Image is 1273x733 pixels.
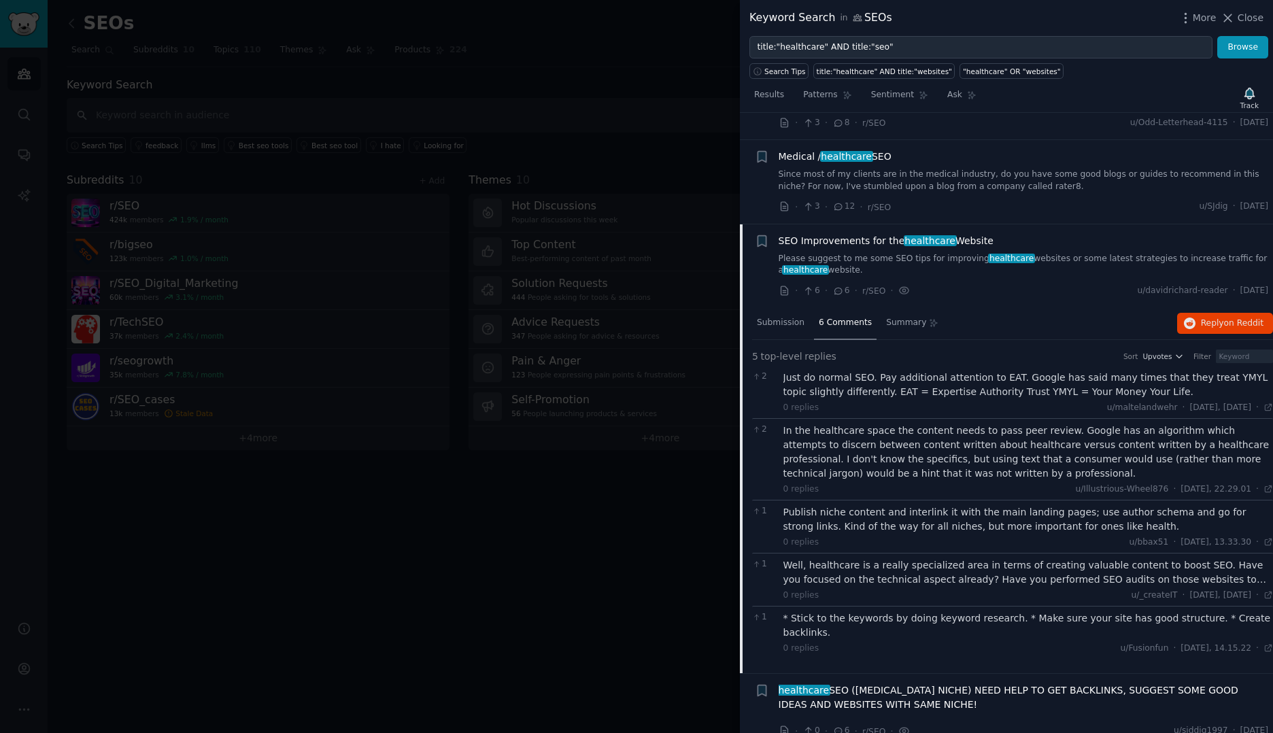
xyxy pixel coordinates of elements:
[1142,352,1172,361] span: Upvotes
[820,151,873,162] span: healthcare
[1216,350,1273,363] input: Keyword
[760,350,802,364] span: top-level
[963,67,1061,76] div: "healthcare" OR "websites"
[1183,590,1185,602] span: ·
[817,67,952,76] div: title:"healthcare" AND title:"websites"
[1256,483,1259,496] span: ·
[1130,117,1228,129] span: u/Odd-Letterhead-4115
[1236,84,1263,112] button: Track
[798,84,856,112] a: Patterns
[1181,536,1251,549] span: [DATE], 13.33.30
[752,558,776,570] span: 1
[1183,402,1185,414] span: ·
[1189,590,1251,602] span: [DATE], [DATE]
[832,117,849,129] span: 8
[779,150,892,164] a: Medical /healthcareSEO
[825,284,828,298] span: ·
[960,63,1064,79] a: "healthcare" OR "websites"
[1238,11,1263,25] span: Close
[752,505,776,517] span: 1
[1224,318,1263,328] span: on Reddit
[943,84,981,112] a: Ask
[825,116,828,130] span: ·
[795,284,798,298] span: ·
[1199,201,1227,213] span: u/SJdig
[1137,285,1227,297] span: u/davidrichard-reader
[1173,483,1176,496] span: ·
[825,200,828,214] span: ·
[1256,643,1259,655] span: ·
[840,12,847,24] span: in
[862,118,885,128] span: r/SEO
[782,265,829,275] span: healthcare
[802,117,819,129] span: 3
[779,234,994,248] a: SEO Improvements for thehealthcareWebsite
[1217,36,1268,59] button: Browse
[1256,590,1259,602] span: ·
[1181,643,1251,655] span: [DATE], 14.15.22
[860,200,862,214] span: ·
[1173,643,1176,655] span: ·
[779,150,892,164] span: Medical / SEO
[752,371,776,383] span: 2
[1233,201,1236,213] span: ·
[802,285,819,297] span: 6
[1256,536,1259,549] span: ·
[779,234,994,248] span: SEO Improvements for the Website
[779,253,1269,277] a: Please suggest to me some SEO tips for improvinghealthcarewebsites or some latest strategies to i...
[890,284,893,298] span: ·
[855,116,858,130] span: ·
[1178,11,1217,25] button: More
[886,317,926,329] span: Summary
[804,350,836,364] span: replies
[749,10,892,27] div: Keyword Search SEOs
[1240,117,1268,129] span: [DATE]
[757,317,804,329] span: Submission
[752,350,758,364] span: 5
[1193,352,1211,361] div: Filter
[868,203,891,212] span: r/SEO
[1132,590,1178,600] span: u/_createIT
[779,169,1269,192] a: Since most of my clients are in the medical industry, do you have some good blogs or guides to re...
[866,84,933,112] a: Sentiment
[832,285,849,297] span: 6
[1233,285,1236,297] span: ·
[1142,352,1184,361] button: Upvotes
[1221,11,1263,25] button: Close
[947,89,962,101] span: Ask
[813,63,955,79] a: title:"healthcare" AND title:"websites"
[1240,101,1259,110] div: Track
[904,235,957,246] span: healthcare
[749,36,1212,59] input: Try a keyword related to your business
[1193,11,1217,25] span: More
[1130,537,1169,547] span: u/bbax51
[1120,643,1168,653] span: u/Fusionfun
[1177,313,1273,335] button: Replyon Reddit
[1181,483,1251,496] span: [DATE], 22.29.01
[1201,318,1263,330] span: Reply
[1240,285,1268,297] span: [DATE]
[1256,402,1259,414] span: ·
[749,63,809,79] button: Search Tips
[795,116,798,130] span: ·
[779,683,1269,712] span: SEO ([MEDICAL_DATA] NICHE) NEED HELP TO GET BACKLINKS, SUGGEST SOME GOOD IDEAS AND WEBSITES WITH ...
[832,201,855,213] span: 12
[777,685,830,696] span: healthcare
[754,89,784,101] span: Results
[795,200,798,214] span: ·
[764,67,806,76] span: Search Tips
[803,89,837,101] span: Patterns
[1240,201,1268,213] span: [DATE]
[752,611,776,624] span: 1
[1233,117,1236,129] span: ·
[1189,402,1251,414] span: [DATE], [DATE]
[749,84,789,112] a: Results
[802,201,819,213] span: 3
[1107,403,1178,412] span: u/maltelandwehr
[1173,536,1176,549] span: ·
[871,89,914,101] span: Sentiment
[752,424,776,436] span: 2
[1075,484,1168,494] span: u/Illustrious-Wheel876
[862,286,885,296] span: r/SEO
